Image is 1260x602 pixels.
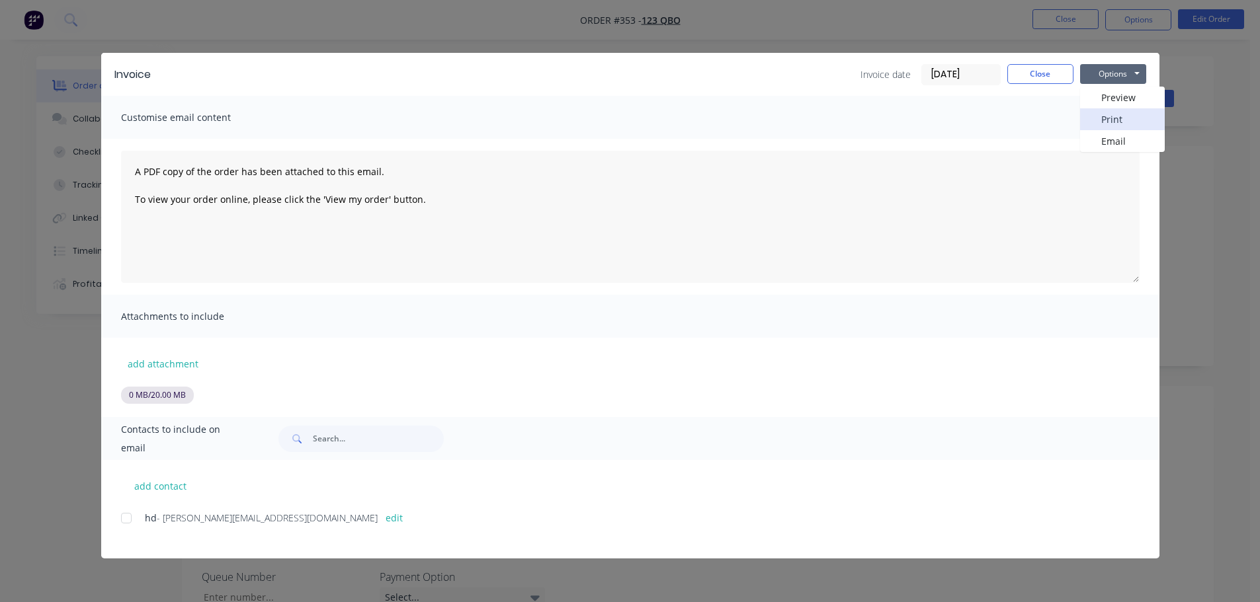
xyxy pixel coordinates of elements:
[121,387,194,404] div: 0 MB / 20.00 MB
[121,354,205,373] button: add attachment
[121,151,1140,283] textarea: A PDF copy of the order has been attached to this email. To view your order online, please click ...
[1080,64,1146,84] button: Options
[114,67,151,83] div: Invoice
[378,509,411,527] button: edit
[121,420,246,457] span: Contacts to include on email
[157,511,378,524] span: - [PERSON_NAME][EMAIL_ADDRESS][DOMAIN_NAME]
[121,108,267,127] span: Customise email content
[861,67,911,81] span: Invoice date
[1080,87,1165,108] button: Preview
[1007,64,1073,84] button: Close
[1080,108,1165,130] button: Print
[1080,130,1165,152] button: Email
[313,426,444,452] input: Search...
[121,476,200,496] button: add contact
[145,511,157,524] span: hd
[121,307,267,326] span: Attachments to include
